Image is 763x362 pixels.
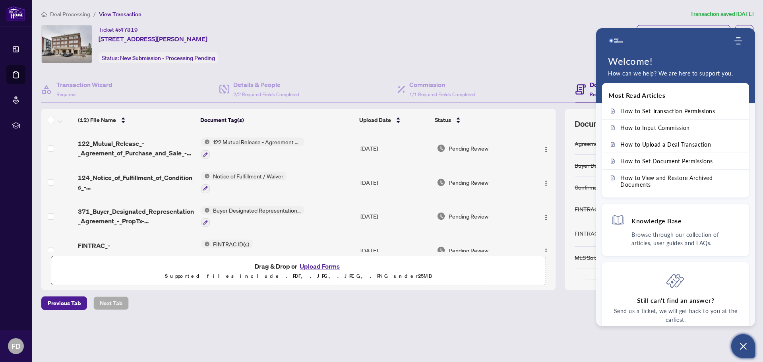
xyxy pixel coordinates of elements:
button: Status IconNotice of Fulfillment / Waiver [201,172,287,193]
div: Modules Menu [733,37,743,45]
p: Send us a ticket, we will get back to you at the earliest. [611,307,740,324]
h4: Details & People [233,80,299,89]
p: How can we help? We are here to support you. [608,69,743,78]
button: Logo [540,210,552,223]
button: Logo [540,142,552,155]
span: Drag & Drop orUpload FormsSupported files include .PDF, .JPG, .JPEG, .PNG under25MB [51,256,546,286]
span: FINTRAC_-_630_Individual_Identification_Record__B__-_PropTx-[PERSON_NAME].pdf [78,241,195,260]
img: logo [6,6,25,21]
td: [DATE] [357,199,433,234]
article: Transaction saved [DATE] [690,10,753,19]
button: Transaction Communication [637,25,730,39]
img: Document Status [437,144,445,153]
p: Supported files include .PDF, .JPG, .JPEG, .PNG under 25 MB [56,271,541,281]
span: 1/1 Required Fields Completed [409,91,475,97]
div: MLS Sold Print Out [575,253,621,262]
span: Status [435,116,451,124]
div: Knowledge BaseBrowse through our collection of articles, user guides and FAQs. [602,204,749,256]
td: [DATE] [357,131,433,165]
span: How to Upload a Deal Transaction [620,141,711,148]
td: [DATE] [357,165,433,199]
th: Upload Date [356,109,432,131]
span: How to Set Document Permissions [620,158,713,165]
span: How to Set Transaction Permissions [620,108,715,114]
img: Logo [543,146,549,153]
span: Deal Processing [50,11,90,18]
button: Upload Forms [297,261,342,271]
span: [STREET_ADDRESS][PERSON_NAME] [99,34,207,44]
img: Status Icon [201,240,210,248]
span: home [41,12,47,17]
h1: Welcome! [608,55,743,67]
img: IMG-W12107826_1.jpg [42,25,92,63]
img: Status Icon [201,206,210,215]
span: 47819 [120,26,138,33]
span: 2/2 Required Fields Completed [233,91,299,97]
span: FINTRAC ID(s) [210,240,252,248]
span: Required [56,91,76,97]
th: Document Tag(s) [197,109,356,131]
th: (12) File Name [75,109,197,131]
button: Open asap [731,334,755,358]
h4: Still can't find an answer? [637,296,715,305]
button: Logo [540,244,552,257]
span: How to Input Commission [620,124,690,131]
span: FD [12,341,21,352]
a: How to Set Document Permissions [602,153,749,169]
div: Buyer Designated Representation Agreement [575,161,689,170]
a: How to Input Commission [602,120,749,136]
th: Status [432,109,526,131]
span: 124_Notice_of_Fulfillment_of_Conditions_-_Agreement_of_Purchase_and_Sale_-_A_-_PropTx-[PERSON_NAM... [78,173,195,192]
div: Agreement of Purchase and Sale [575,139,656,148]
img: logo [608,33,624,49]
li: / [93,10,96,19]
h4: Transaction Wizard [56,80,112,89]
div: FINTRAC ID(s) [575,205,611,213]
td: [DATE] [357,233,433,267]
img: Status Icon [201,172,210,180]
img: Logo [543,214,549,221]
p: Browse through our collection of articles, user guides and FAQs. [631,230,740,247]
h4: Documents [590,80,623,89]
span: Pending Review [449,178,488,187]
span: Document Checklist [575,118,647,130]
img: Logo [543,248,549,254]
button: Status IconFINTRAC ID(s) [201,240,252,261]
span: Required [590,91,609,97]
span: Pending Review [449,246,488,255]
span: 371_Buyer_Designated_Representation_Agreement_-_PropTx-[PERSON_NAME].pdf [78,207,195,226]
img: Logo [543,180,549,186]
span: New Submission - Processing Pending [120,54,215,62]
img: Document Status [437,212,445,221]
a: How to Set Transaction Permissions [602,103,749,119]
span: View Transaction [99,11,141,18]
h4: Knowledge Base [631,217,682,225]
span: Upload Date [359,116,391,124]
button: Next Tab [93,296,129,310]
button: Status IconBuyer Designated Representation Agreement [201,206,304,227]
h4: Commission [409,80,475,89]
img: Document Status [437,178,445,187]
button: Status Icon122 Mutual Release - Agreement of Purchase and Sale [201,137,304,159]
button: Previous Tab [41,296,87,310]
span: How to View and Restore Archived Documents [620,174,740,188]
div: Confirmation of Cooperation [575,183,644,192]
div: FINTRAC PEP/HIO Record [575,229,640,238]
span: Buyer Designated Representation Agreement [210,206,304,215]
span: Previous Tab [48,297,81,310]
span: (12) File Name [78,116,116,124]
span: Pending Review [449,144,488,153]
img: Status Icon [201,137,210,146]
span: Pending Review [449,212,488,221]
div: Status: [99,52,218,63]
span: Company logo [608,33,624,49]
img: Document Status [437,246,445,255]
a: How to View and Restore Archived Documents [602,170,749,193]
span: 122_Mutual_Release_-_Agreement_of_Purchase_and_Sale_-_PropTx-[PERSON_NAME].pdf [78,139,195,158]
div: Transaction Communication [653,25,724,38]
a: How to Upload a Deal Transaction [602,136,749,153]
button: Logo [540,176,552,189]
span: 122 Mutual Release - Agreement of Purchase and Sale [210,137,304,146]
div: Ticket #: [99,25,138,34]
span: Drag & Drop or [255,261,342,271]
